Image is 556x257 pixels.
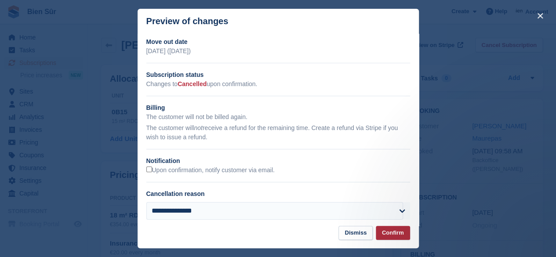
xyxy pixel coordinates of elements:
span: Cancelled [178,80,207,87]
h2: Billing [146,103,410,112]
p: The customer will receive a refund for the remaining time. Create a refund via Stripe if you wish... [146,123,410,142]
label: Upon confirmation, notify customer via email. [146,167,275,174]
em: not [194,124,202,131]
h2: Subscription status [146,70,410,80]
input: Upon confirmation, notify customer via email. [146,167,152,172]
p: [DATE] ([DATE]) [146,47,410,56]
label: Cancellation reason [146,190,205,197]
p: Changes to upon confirmation. [146,80,410,89]
button: Confirm [376,226,410,240]
button: close [533,9,547,23]
p: The customer will not be billed again. [146,112,410,122]
p: Preview of changes [146,16,229,26]
button: Dismiss [338,226,373,240]
h2: Notification [146,156,410,166]
h2: Move out date [146,37,410,47]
